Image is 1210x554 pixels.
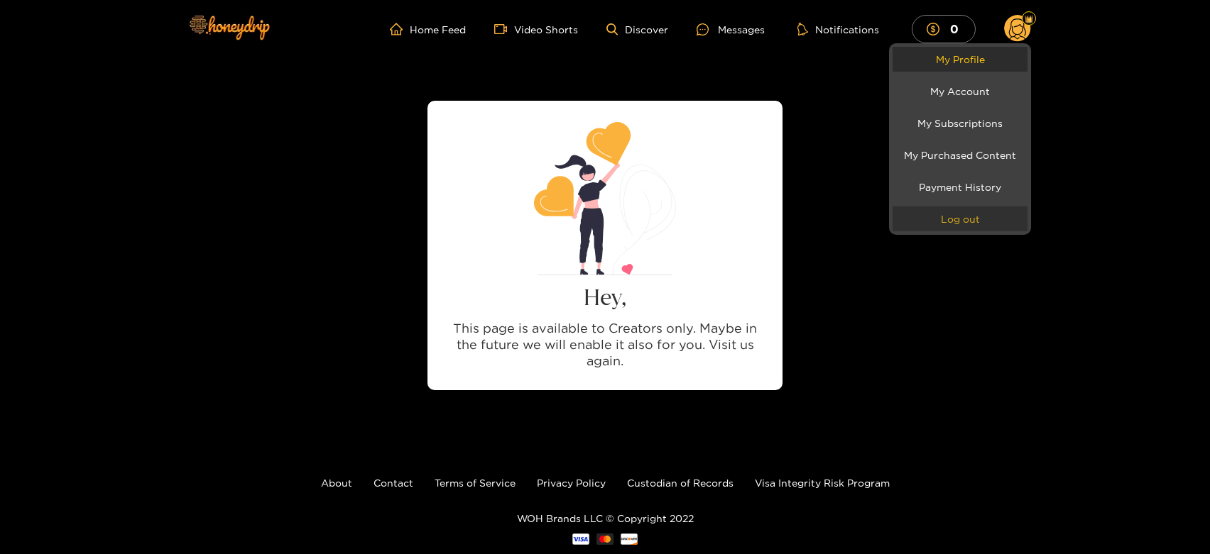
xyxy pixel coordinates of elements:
[893,47,1028,72] a: My Profile
[893,206,1028,231] button: Log out
[893,174,1028,199] a: Payment History
[893,143,1028,167] a: My Purchased Content
[893,111,1028,135] a: My Subscriptions
[893,79,1028,104] a: My Account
